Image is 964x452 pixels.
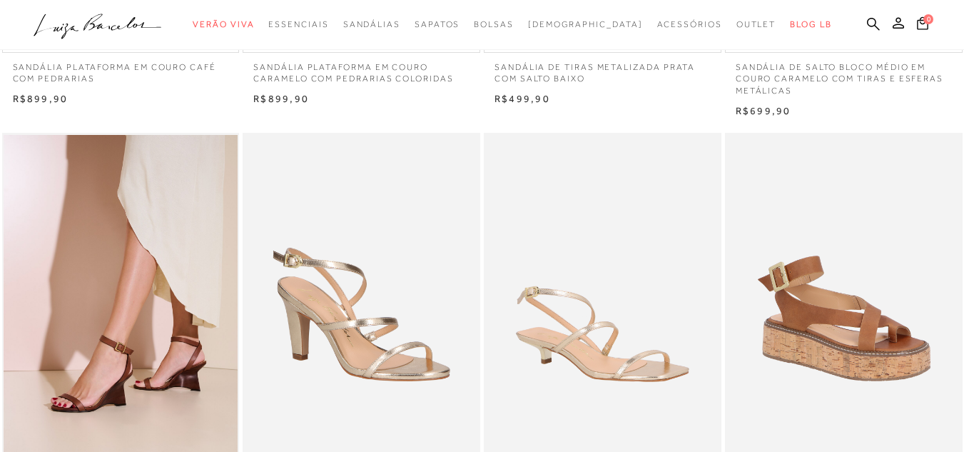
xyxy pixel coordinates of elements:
[13,93,69,104] span: R$899,90
[193,11,254,38] a: categoryNavScreenReaderText
[528,11,643,38] a: noSubCategoriesText
[474,11,514,38] a: categoryNavScreenReaderText
[343,11,400,38] a: categoryNavScreenReaderText
[494,93,550,104] span: R$499,90
[657,19,722,29] span: Acessórios
[736,105,791,116] span: R$699,90
[725,53,963,97] a: SANDÁLIA DE SALTO BLOCO MÉDIO EM COURO CARAMELO COM TIRAS E ESFERAS METÁLICAS
[474,19,514,29] span: Bolsas
[528,19,643,29] span: [DEMOGRAPHIC_DATA]
[243,53,480,86] a: SANDÁLIA PLATAFORMA EM COURO CARAMELO COM PEDRARIAS COLORIDAS
[253,93,309,104] span: R$899,90
[268,11,328,38] a: categoryNavScreenReaderText
[790,11,831,38] a: BLOG LB
[268,19,328,29] span: Essenciais
[657,11,722,38] a: categoryNavScreenReaderText
[736,19,776,29] span: Outlet
[913,16,933,35] button: 0
[415,11,460,38] a: categoryNavScreenReaderText
[923,14,933,24] span: 0
[736,11,776,38] a: categoryNavScreenReaderText
[343,19,400,29] span: Sandálias
[484,53,721,86] a: SANDÁLIA DE TIRAS METALIZADA PRATA COM SALTO BAIXO
[193,19,254,29] span: Verão Viva
[790,19,831,29] span: BLOG LB
[415,19,460,29] span: Sapatos
[2,53,240,86] a: SANDÁLIA PLATAFORMA EM COURO CAFÉ COM PEDRARIAS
